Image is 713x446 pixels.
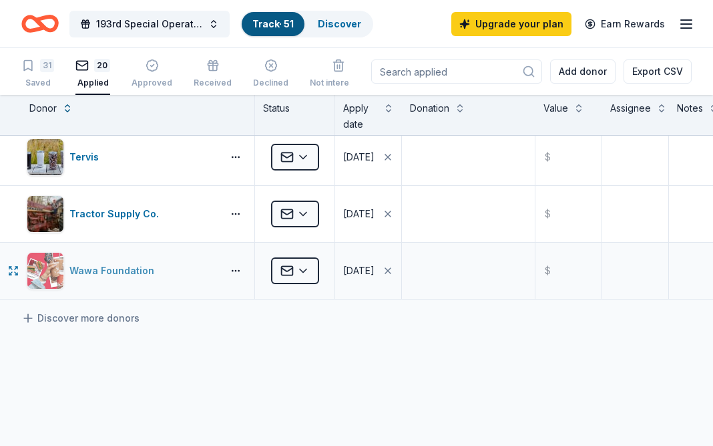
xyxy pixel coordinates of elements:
[27,195,217,233] button: Image for Tractor Supply Co.Tractor Supply Co.
[69,149,104,165] div: Tervis
[577,12,673,36] a: Earn Rewards
[194,53,232,95] button: Received
[610,100,651,116] div: Assignee
[343,263,375,279] div: [DATE]
[343,100,378,132] div: Apply date
[371,60,542,84] input: Search applied
[335,243,401,299] button: [DATE]
[21,78,54,88] div: Saved
[21,310,140,326] a: Discover more donors
[410,100,449,116] div: Donation
[624,60,692,84] button: Export CSV
[543,100,568,116] div: Value
[240,11,373,37] button: Track· 51Discover
[252,18,294,29] a: Track· 51
[27,253,63,289] img: Image for Wawa Foundation
[94,59,110,72] div: 20
[451,12,571,36] a: Upgrade your plan
[69,11,230,37] button: 193rd Special Operations Wing Association 3rd Annual Golf Tournament
[75,78,110,88] div: Applied
[132,78,172,88] div: Approved
[69,206,164,222] div: Tractor Supply Co.
[343,149,375,165] div: [DATE]
[27,138,217,176] button: Image for TervisTervis
[253,78,288,88] div: Declined
[255,95,335,135] div: Status
[310,53,367,95] button: Not interested
[335,129,401,185] button: [DATE]
[96,16,203,32] span: 193rd Special Operations Wing Association 3rd Annual Golf Tournament
[343,206,375,222] div: [DATE]
[550,60,616,84] button: Add donor
[75,53,110,95] button: 20Applied
[27,196,63,232] img: Image for Tractor Supply Co.
[677,100,703,116] div: Notes
[253,53,288,95] button: Declined
[21,8,59,39] a: Home
[310,78,367,88] div: Not interested
[27,252,217,290] button: Image for Wawa FoundationWawa Foundation
[69,263,160,279] div: Wawa Foundation
[40,59,54,72] div: 31
[132,53,172,95] button: Approved
[29,100,57,116] div: Donor
[27,139,63,175] img: Image for Tervis
[335,186,401,242] button: [DATE]
[21,53,54,95] button: 31Saved
[318,18,361,29] a: Discover
[194,78,232,88] div: Received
